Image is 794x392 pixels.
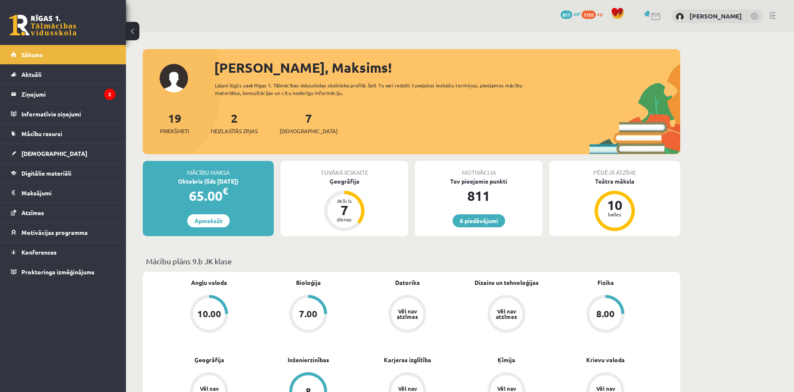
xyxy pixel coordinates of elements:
div: 8.00 [596,309,615,318]
a: Dizains un tehnoloģijas [474,278,539,287]
a: Informatīvie ziņojumi [11,104,115,124]
a: 2Neizlasītās ziņas [211,110,258,135]
span: Mācību resursi [21,130,62,137]
div: Laipni lūgts savā Rīgas 1. Tālmācības vidusskolas skolnieka profilā. Šeit Tu vari redzēt tuvojošo... [215,82,537,97]
span: [DEMOGRAPHIC_DATA] [21,150,87,157]
a: Mācību resursi [11,124,115,143]
div: 7.00 [299,309,317,318]
div: Pēdējā atzīme [549,161,680,177]
div: Motivācija [415,161,542,177]
a: Ziņojumi2 [11,84,115,104]
a: 7.00 [259,295,358,334]
span: 811 [561,11,572,19]
span: Proktoringa izmēģinājums [21,268,94,276]
span: 1105 [582,11,596,19]
span: xp [597,11,603,17]
legend: Ziņojumi [21,84,115,104]
a: 7[DEMOGRAPHIC_DATA] [280,110,338,135]
a: 19Priekšmeti [160,110,189,135]
span: [DEMOGRAPHIC_DATA] [280,127,338,135]
div: Atlicis [332,198,357,203]
div: 10 [602,198,627,212]
span: Digitālie materiāli [21,169,71,177]
div: 10.00 [197,309,221,318]
div: Oktobris (līdz [DATE]) [143,177,274,186]
a: Maksājumi [11,183,115,203]
a: Motivācijas programma [11,223,115,242]
a: Inženierzinības [288,355,329,364]
a: Teātra māksla 10 balles [549,177,680,232]
a: Vēl nav atzīmes [457,295,556,334]
a: Bioloģija [296,278,321,287]
p: Mācību plāns 9.b JK klase [146,255,677,267]
div: 65.00 [143,186,274,206]
a: Proktoringa izmēģinājums [11,262,115,282]
div: 811 [415,186,542,206]
a: Konferences [11,242,115,262]
a: [DEMOGRAPHIC_DATA] [11,144,115,163]
div: Vēl nav atzīmes [396,308,419,319]
a: Fizika [597,278,614,287]
span: Sākums [21,51,43,58]
a: Ķīmija [498,355,515,364]
span: Aktuāli [21,71,42,78]
span: Neizlasītās ziņas [211,127,258,135]
a: Ģeogrāfija [194,355,224,364]
a: 1105 xp [582,11,607,17]
div: balles [602,212,627,217]
img: Maksims Nevedomijs [676,13,684,21]
span: € [223,185,228,197]
legend: Maksājumi [21,183,115,203]
div: Mācību maksa [143,161,274,177]
a: Krievu valoda [586,355,625,364]
div: 7 [332,203,357,217]
div: Tev pieejamie punkti [415,177,542,186]
div: Ģeogrāfija [280,177,408,186]
div: Tuvākā ieskaite [280,161,408,177]
span: Motivācijas programma [21,229,88,236]
span: Atzīmes [21,209,44,216]
a: 811 mP [561,11,580,17]
a: Digitālie materiāli [11,163,115,183]
a: 8.00 [556,295,655,334]
a: Apmaksāt [187,214,230,227]
legend: Informatīvie ziņojumi [21,104,115,124]
a: [PERSON_NAME] [689,12,742,20]
a: Rīgas 1. Tālmācības vidusskola [9,15,76,36]
div: Teātra māksla [549,177,680,186]
a: Datorika [395,278,420,287]
a: Aktuāli [11,65,115,84]
a: Ģeogrāfija Atlicis 7 dienas [280,177,408,232]
a: Vēl nav atzīmes [358,295,457,334]
div: dienas [332,217,357,222]
a: 6 piedāvājumi [453,214,505,227]
span: mP [574,11,580,17]
a: Sākums [11,45,115,64]
a: Angļu valoda [191,278,227,287]
span: Priekšmeti [160,127,189,135]
div: [PERSON_NAME], Maksims! [214,58,680,78]
a: 10.00 [160,295,259,334]
a: Karjeras izglītība [384,355,431,364]
div: Vēl nav atzīmes [495,308,518,319]
a: Atzīmes [11,203,115,222]
span: Konferences [21,248,57,256]
i: 2 [104,89,115,100]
